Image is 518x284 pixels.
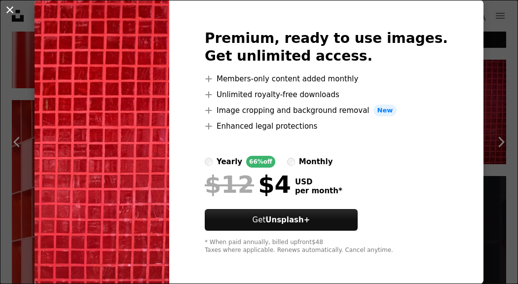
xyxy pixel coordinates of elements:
input: monthly [287,158,295,166]
span: per month * [295,186,342,195]
li: Enhanced legal protections [205,120,448,132]
button: GetUnsplash+ [205,209,358,231]
h2: Premium, ready to use images. Get unlimited access. [205,30,448,65]
li: Image cropping and background removal [205,105,448,116]
span: USD [295,177,342,186]
li: Unlimited royalty-free downloads [205,89,448,101]
span: New [373,105,397,116]
div: * When paid annually, billed upfront $48 Taxes where applicable. Renews automatically. Cancel any... [205,239,448,254]
div: yearly [217,156,242,168]
div: 66% off [246,156,275,168]
strong: Unsplash+ [265,215,310,224]
span: $12 [205,172,254,197]
input: yearly66%off [205,158,213,166]
li: Members-only content added monthly [205,73,448,85]
div: monthly [299,156,333,168]
div: $4 [205,172,291,197]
